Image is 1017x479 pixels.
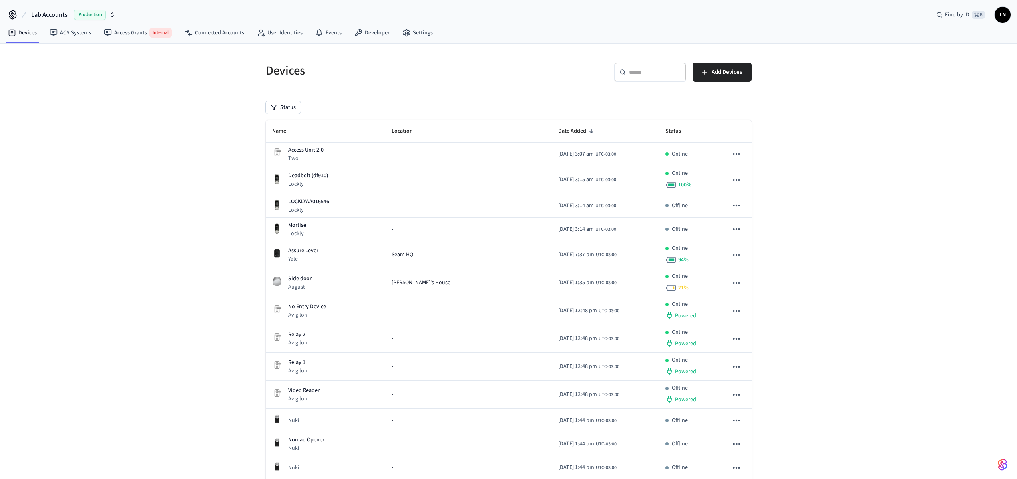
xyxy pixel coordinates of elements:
[272,174,282,185] img: Lockly Vision Lock, Front
[272,249,282,258] img: Yale Smart Lock
[675,396,696,404] span: Powered
[558,202,616,210] div: America/Belem
[272,223,282,234] img: Lockly Vision Lock, Front
[672,416,688,425] p: Offline
[972,11,985,19] span: ⌘ K
[288,386,320,395] p: Video Reader
[2,26,43,40] a: Devices
[392,416,393,425] span: -
[672,356,688,364] p: Online
[558,390,619,399] div: America/Belem
[558,440,617,448] div: America/Belem
[396,26,439,40] a: Settings
[558,362,619,371] div: America/Belem
[675,368,696,376] span: Powered
[599,335,619,342] span: UTC-03:00
[288,303,326,311] p: No Entry Device
[558,176,616,184] div: America/Belem
[558,225,594,234] span: [DATE] 3:14 am
[288,416,299,424] p: Nuki
[392,202,393,210] span: -
[558,307,619,315] div: America/Belem
[558,251,617,259] div: America/Belem
[272,305,282,314] img: Placeholder Lock Image
[288,275,312,283] p: Side door
[595,176,616,184] span: UTC-03:00
[288,255,318,263] p: Yale
[558,463,617,472] div: America/Belem
[288,339,307,347] p: Avigilon
[675,312,696,320] span: Powered
[672,300,688,309] p: Online
[392,440,393,448] span: -
[998,458,1007,471] img: SeamLogoGradient.69752ec5.svg
[672,328,688,336] p: Online
[995,8,1010,22] span: LN
[272,414,282,424] img: Nuki Smart Lock 3.0 Pro Black, Front
[599,307,619,315] span: UTC-03:00
[43,26,98,40] a: ACS Systems
[595,202,616,210] span: UTC-03:00
[596,417,617,424] span: UTC-03:00
[272,333,282,342] img: Placeholder Lock Image
[558,150,616,158] div: America/Belem
[288,331,307,339] p: Relay 2
[288,180,328,188] p: Lockly
[74,10,106,20] span: Production
[558,150,594,158] span: [DATE] 3:07 am
[672,169,688,178] p: Online
[675,340,696,348] span: Powered
[672,202,688,210] p: Offline
[672,463,688,472] p: Offline
[288,154,324,162] p: Two
[672,244,688,253] p: Online
[288,172,328,180] p: Deadbolt (df910)
[672,272,688,281] p: Online
[392,225,393,234] span: -
[599,363,619,370] span: UTC-03:00
[31,10,68,20] span: Lab Accounts
[678,181,691,189] span: 100 %
[693,63,752,82] button: Add Devices
[558,335,619,343] div: America/Belem
[599,391,619,398] span: UTC-03:00
[678,284,689,292] span: 21 %
[558,362,597,371] span: [DATE] 12:48 pm
[251,26,309,40] a: User Identities
[272,461,282,471] img: Nuki Smart Lock 3.0 Pro Black, Front
[272,437,282,447] img: Nuki Smart Lock 3.0 Pro Black, Front
[678,256,689,264] span: 94 %
[272,388,282,398] img: Placeholder Lock Image
[596,251,617,259] span: UTC-03:00
[596,464,617,471] span: UTC-03:00
[672,384,688,392] p: Offline
[288,464,299,472] p: Nuki
[288,436,324,444] p: Nomad Opener
[392,463,393,472] span: -
[288,311,326,319] p: Avigilon
[672,440,688,448] p: Offline
[558,335,597,343] span: [DATE] 12:48 pm
[272,277,282,286] img: August Smart Lock (AUG-SL03-C02-S03)
[288,367,307,375] p: Avigilon
[288,230,306,238] p: Lockly
[930,8,991,22] div: Find by ID⌘ K
[392,279,450,287] span: [PERSON_NAME]'s House
[558,416,594,425] span: [DATE] 1:44 pm
[272,199,282,211] img: Lockly Vision Lock, Front
[392,362,393,371] span: -
[272,360,282,370] img: Placeholder Lock Image
[288,444,324,452] p: Nuki
[672,150,688,158] p: Online
[392,251,413,259] span: Seam HQ
[595,151,616,158] span: UTC-03:00
[558,390,597,399] span: [DATE] 12:48 pm
[98,25,178,41] a: Access GrantsInternal
[558,440,594,448] span: [DATE] 1:44 pm
[558,279,594,287] span: [DATE] 1:35 pm
[595,226,616,233] span: UTC-03:00
[392,150,393,158] span: -
[558,125,597,137] span: Date Added
[288,206,329,214] p: Lockly
[945,11,969,19] span: Find by ID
